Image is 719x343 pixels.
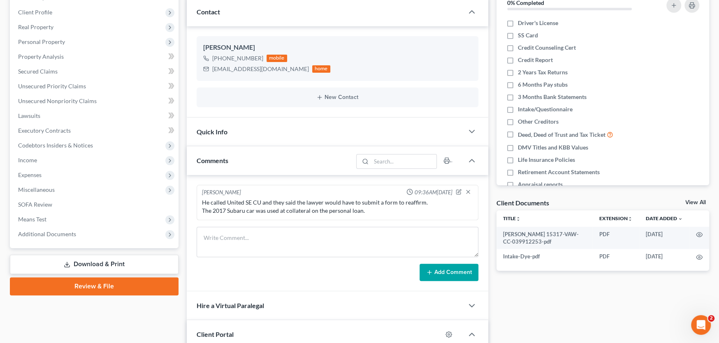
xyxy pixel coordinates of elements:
[371,154,436,168] input: Search...
[518,31,538,39] span: SS Card
[708,315,714,322] span: 2
[518,93,587,101] span: 3 Months Bank Statements
[496,249,593,264] td: Intake-Dye-pdf
[518,44,576,52] span: Credit Counseling Cert
[639,227,689,249] td: [DATE]
[197,128,227,136] span: Quick Info
[18,201,52,208] span: SOFA Review
[12,94,179,108] a: Unsecured Nonpriority Claims
[12,197,179,212] a: SOFA Review
[18,157,37,163] span: Income
[10,277,179,295] a: Review & File
[18,142,93,149] span: Codebtors Insiders & Notices
[518,131,605,139] span: Deed, Deed of Trust and Tax Ticket
[12,108,179,123] a: Lawsuits
[691,315,711,335] iframe: Intercom live chat
[518,105,573,113] span: Intake/Questionnaire
[518,56,553,64] span: Credit Report
[267,55,287,62] div: mobile
[18,38,65,45] span: Personal Property
[197,330,234,338] span: Client Portal
[203,43,472,53] div: [PERSON_NAME]
[639,249,689,264] td: [DATE]
[518,168,600,176] span: Retirement Account Statements
[18,53,64,60] span: Property Analysis
[496,198,549,207] div: Client Documents
[197,8,220,16] span: Contact
[10,255,179,274] a: Download & Print
[12,79,179,94] a: Unsecured Priority Claims
[420,264,478,281] button: Add Comment
[593,249,639,264] td: PDF
[685,200,706,205] a: View All
[518,19,558,27] span: Driver's License
[415,189,452,196] span: 09:36AM[DATE]
[518,180,563,189] span: Appraisal reports
[12,64,179,79] a: Secured Claims
[18,68,58,75] span: Secured Claims
[18,186,55,193] span: Miscellaneous
[18,127,71,134] span: Executory Contracts
[203,94,472,101] button: New Contact
[18,9,52,16] span: Client Profile
[518,117,559,126] span: Other Creditors
[12,49,179,64] a: Property Analysis
[678,216,683,221] i: expand_more
[18,112,40,119] span: Lawsuits
[312,65,330,73] div: home
[18,216,46,223] span: Means Test
[18,230,76,237] span: Additional Documents
[518,156,575,164] span: Life Insurance Policies
[212,54,263,62] div: [PHONE_NUMBER]
[18,171,42,178] span: Expenses
[503,215,521,221] a: Titleunfold_more
[212,65,309,73] div: [EMAIL_ADDRESS][DOMAIN_NAME]
[599,215,633,221] a: Extensionunfold_more
[18,83,86,90] span: Unsecured Priority Claims
[12,123,179,138] a: Executory Contracts
[202,198,473,215] div: He called United SE CU and they said the lawyer would have to submit a form to reaffirm. The 2017...
[518,68,568,76] span: 2 Years Tax Returns
[646,215,683,221] a: Date Added expand_more
[18,23,53,30] span: Real Property
[496,227,593,249] td: [PERSON_NAME] 15317-VAW-CC-039912253-pdf
[593,227,639,249] td: PDF
[197,302,264,309] span: Hire a Virtual Paralegal
[518,81,568,89] span: 6 Months Pay stubs
[628,216,633,221] i: unfold_more
[18,97,97,104] span: Unsecured Nonpriority Claims
[516,216,521,221] i: unfold_more
[518,143,588,152] span: DMV Titles and KBB Values
[197,157,228,164] span: Comments
[202,189,241,197] div: [PERSON_NAME]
